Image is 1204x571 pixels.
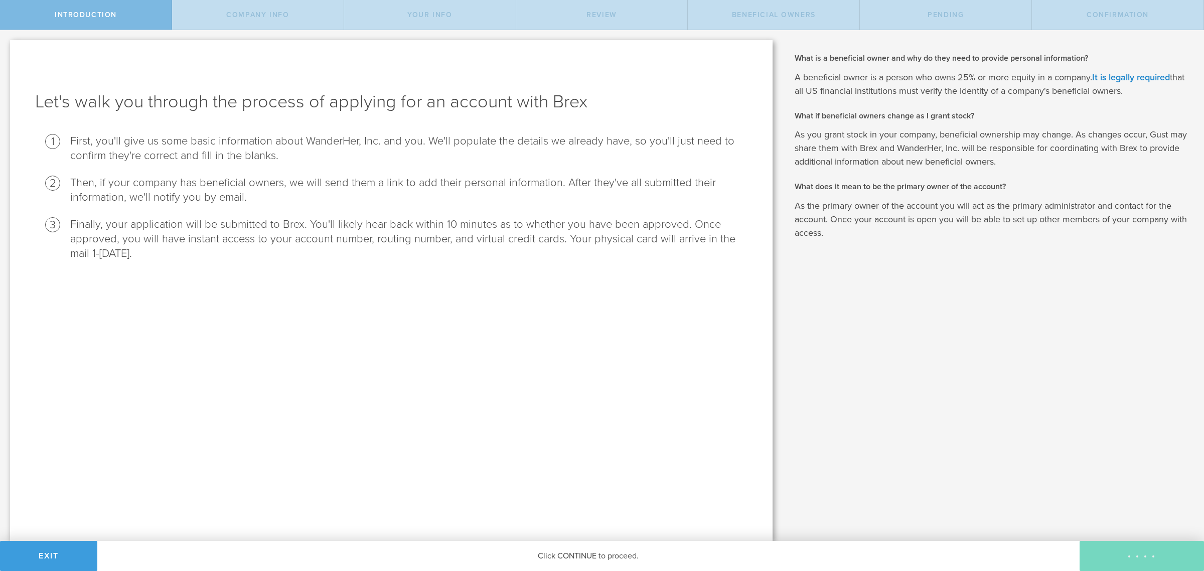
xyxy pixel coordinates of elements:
span: Review [586,11,617,19]
span: Introduction [55,11,117,19]
a: It is legally required [1092,72,1170,83]
span: Confirmation [1087,11,1149,19]
p: As the primary owner of the account you will act as the primary administrator and contact for the... [795,199,1189,240]
span: Beneficial Owners [732,11,816,19]
span: Your Info [407,11,452,19]
p: As you grant stock in your company, beneficial ownership may change. As changes occur, Gust may s... [795,128,1189,169]
span: Pending [928,11,964,19]
h2: What if beneficial owners change as I grant stock? [795,110,1189,121]
div: Widget de chat [1154,493,1204,541]
li: Then, if your company has beneficial owners, we will send them a link to add their personal infor... [70,176,747,205]
p: A beneficial owner is a person who owns 25% or more equity in a company. that all US financial in... [795,71,1189,98]
h2: What does it mean to be the primary owner of the account? [795,181,1189,192]
div: Click CONTINUE to proceed. [97,541,1080,571]
h1: Let's walk you through the process of applying for an account with Brex [35,90,747,114]
span: Company Info [226,11,289,19]
li: First, you'll give us some basic information about WanderHer, Inc. and you. We'll populate the de... [70,134,747,163]
h2: What is a beneficial owner and why do they need to provide personal information? [795,53,1189,64]
iframe: Chat Widget [1154,493,1204,541]
li: Finally, your application will be submitted to Brex. You'll likely hear back within 10 minutes as... [70,217,747,261]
